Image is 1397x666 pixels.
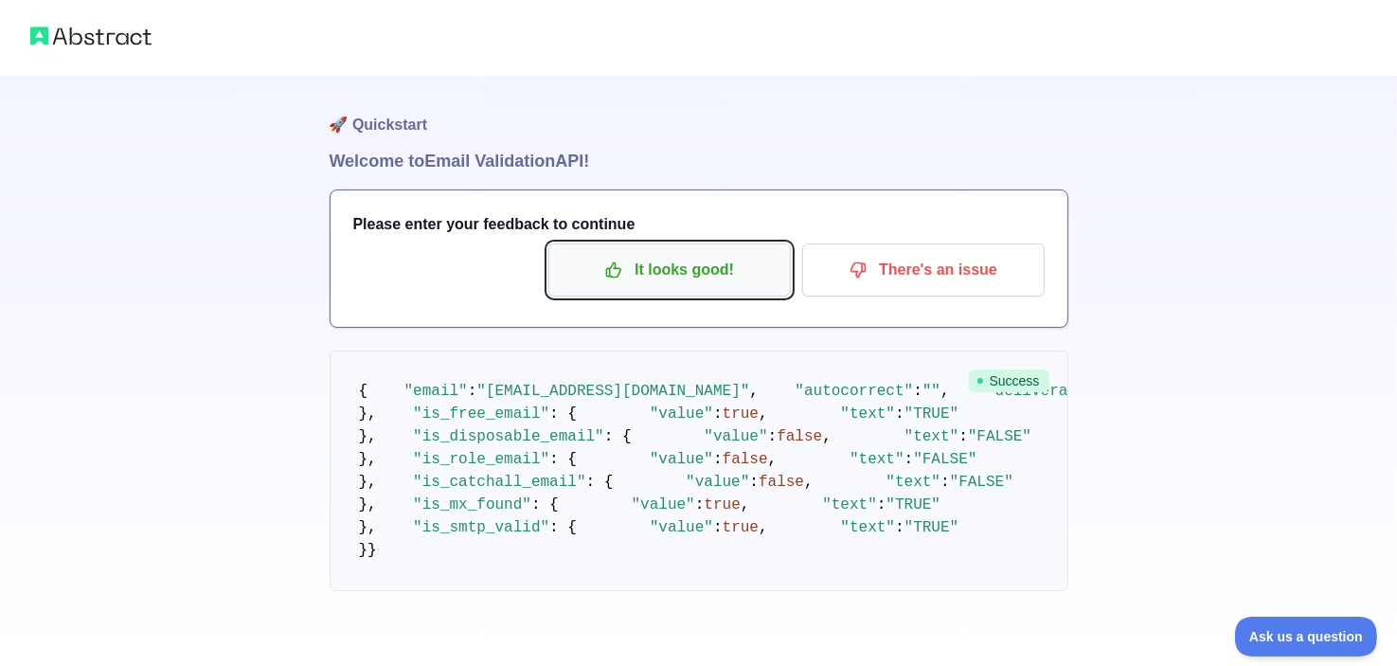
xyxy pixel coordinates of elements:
span: "value" [686,474,749,491]
span: "deliverability" [986,383,1132,400]
span: "autocorrect" [795,383,913,400]
span: "text" [904,428,959,445]
span: : [713,405,723,423]
span: "value" [650,519,713,536]
span: Success [969,369,1049,392]
span: "[EMAIL_ADDRESS][DOMAIN_NAME]" [476,383,749,400]
h1: 🚀 Quickstart [330,76,1068,148]
span: "value" [632,496,695,513]
span: : [913,383,922,400]
span: , [759,519,768,536]
span: "value" [650,451,713,468]
span: "TRUE" [904,519,959,536]
span: false [723,451,768,468]
span: false [777,428,822,445]
span: , [768,451,778,468]
span: "value" [650,405,713,423]
button: There's an issue [802,243,1045,297]
span: : { [531,496,559,513]
span: : [713,519,723,536]
button: It looks good! [548,243,791,297]
span: : [713,451,723,468]
img: Abstract logo [30,23,152,49]
span: "" [922,383,940,400]
span: "is_catchall_email" [413,474,585,491]
span: "FALSE" [950,474,1013,491]
span: : [895,519,904,536]
span: : [895,405,904,423]
span: "email" [404,383,468,400]
span: : { [549,405,577,423]
span: true [723,519,759,536]
span: : { [586,474,614,491]
span: "value" [704,428,767,445]
span: , [804,474,814,491]
span: true [723,405,759,423]
span: "text" [840,405,895,423]
span: "is_free_email" [413,405,549,423]
span: "TRUE" [904,405,959,423]
span: : [468,383,477,400]
span: "text" [840,519,895,536]
span: : [958,428,968,445]
span: "text" [886,474,940,491]
span: "is_smtp_valid" [413,519,549,536]
span: : [904,451,914,468]
span: : [940,474,950,491]
span: : [695,496,705,513]
span: false [759,474,804,491]
span: "FALSE" [968,428,1031,445]
span: : [768,428,778,445]
span: { [359,383,368,400]
h1: Welcome to Email Validation API! [330,148,1068,174]
span: : { [549,519,577,536]
span: , [741,496,750,513]
span: , [940,383,950,400]
p: It looks good! [563,254,777,286]
p: There's an issue [816,254,1030,286]
span: : { [604,428,632,445]
span: "is_role_email" [413,451,549,468]
span: , [759,405,768,423]
span: "text" [822,496,877,513]
span: "TRUE" [886,496,940,513]
span: : [749,474,759,491]
span: , [822,428,832,445]
span: : [877,496,887,513]
span: : { [549,451,577,468]
iframe: Toggle Customer Support [1235,617,1378,657]
span: true [704,496,740,513]
span: "is_mx_found" [413,496,531,513]
span: "FALSE" [913,451,976,468]
span: , [749,383,759,400]
h3: Please enter your feedback to continue [353,213,1045,236]
span: "is_disposable_email" [413,428,604,445]
span: "text" [850,451,904,468]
